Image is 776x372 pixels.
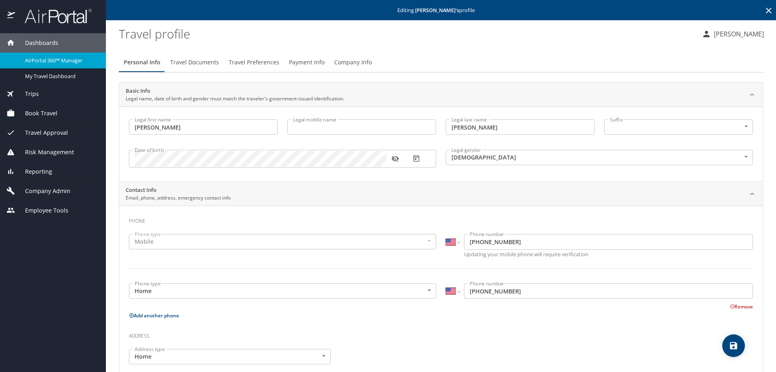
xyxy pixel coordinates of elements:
[129,349,331,364] div: Home
[711,29,764,39] p: [PERSON_NAME]
[15,187,70,196] span: Company Admin
[15,89,39,98] span: Trips
[129,234,436,249] div: Mobile
[25,72,96,80] span: My Travel Dashboard
[119,21,695,46] h1: Travel profile
[15,38,58,47] span: Dashboards
[730,303,753,310] button: Remove
[129,212,753,226] h3: Phone
[415,6,459,14] strong: [PERSON_NAME] 's
[170,57,219,68] span: Travel Documents
[25,57,96,64] span: AirPortal 360™ Manager
[229,57,279,68] span: Travel Preferences
[15,206,68,215] span: Employee Tools
[698,27,767,41] button: [PERSON_NAME]
[119,106,763,181] div: Basic InfoLegal name, date of birth and gender must match the traveler's government-issued identi...
[129,283,436,299] div: Home
[126,194,231,202] p: Email, phone, address, emergency contact info
[129,327,753,341] h3: Address
[119,83,763,107] div: Basic InfoLegal name, date of birth and gender must match the traveler's government-issued identi...
[15,109,57,118] span: Book Travel
[15,128,68,137] span: Travel Approval
[15,148,74,157] span: Risk Management
[722,334,745,357] button: save
[289,57,325,68] span: Payment Info
[126,186,231,194] h2: Contact Info
[119,182,763,206] div: Contact InfoEmail, phone, address, emergency contact info
[15,167,52,176] span: Reporting
[126,87,344,95] h2: Basic Info
[119,53,763,72] div: Profile
[129,312,179,319] button: Add another phone
[464,252,753,257] p: Updating your mobile phone will require verification
[446,150,753,165] div: [DEMOGRAPHIC_DATA]
[334,57,372,68] span: Company Info
[16,8,92,24] img: airportal-logo.png
[7,8,16,24] img: icon-airportal.png
[124,57,160,68] span: Personal Info
[108,8,774,13] p: Editing profile
[604,119,753,135] div: ​
[126,95,344,102] p: Legal name, date of birth and gender must match the traveler's government-issued identification.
